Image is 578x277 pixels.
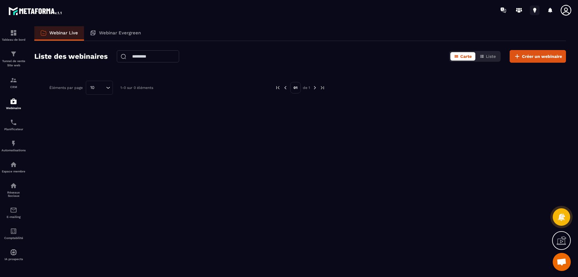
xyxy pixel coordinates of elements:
a: Ouvrir le chat [553,253,571,271]
span: Créer un webinaire [522,53,562,59]
a: automationsautomationsWebinaire [2,93,26,114]
img: formation [10,50,17,58]
span: Liste [486,54,496,59]
div: Search for option [86,81,113,95]
img: accountant [10,228,17,235]
img: formation [10,29,17,36]
a: formationformationCRM [2,72,26,93]
p: Planificateur [2,127,26,131]
a: schedulerschedulerPlanificateur [2,114,26,135]
button: Créer un webinaire [510,50,566,63]
p: CRM [2,85,26,89]
p: E-mailing [2,215,26,219]
img: automations [10,140,17,147]
a: automationsautomationsEspace membre [2,156,26,178]
p: Comptabilité [2,236,26,240]
p: Webinar Live [49,30,78,36]
span: Carte [460,54,472,59]
img: automations [10,98,17,105]
p: Tunnel de vente Site web [2,59,26,68]
img: scheduler [10,119,17,126]
p: Webinar Evergreen [99,30,141,36]
a: formationformationTunnel de vente Site web [2,46,26,72]
img: email [10,206,17,214]
img: next [320,85,325,90]
a: Webinar Live [34,26,84,41]
p: IA prospects [2,257,26,261]
span: 10 [88,84,97,91]
img: next [312,85,318,90]
h2: Liste des webinaires [34,50,108,62]
button: Liste [476,52,499,61]
a: emailemailE-mailing [2,202,26,223]
input: Search for option [97,84,104,91]
p: Éléments par page [49,86,83,90]
img: logo [8,5,63,16]
a: social-networksocial-networkRéseaux Sociaux [2,178,26,202]
p: Webinaire [2,106,26,110]
p: Réseaux Sociaux [2,191,26,197]
a: automationsautomationsAutomatisations [2,135,26,156]
p: Espace membre [2,170,26,173]
img: formation [10,77,17,84]
p: Tableau de bord [2,38,26,41]
a: accountantaccountantComptabilité [2,223,26,244]
p: Automatisations [2,149,26,152]
img: automations [10,249,17,256]
img: automations [10,161,17,168]
a: formationformationTableau de bord [2,25,26,46]
img: prev [283,85,288,90]
p: de 1 [303,85,310,90]
button: Carte [450,52,475,61]
img: prev [275,85,281,90]
p: 01 [290,82,301,93]
img: social-network [10,182,17,189]
p: 1-0 sur 0 éléments [120,86,153,90]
